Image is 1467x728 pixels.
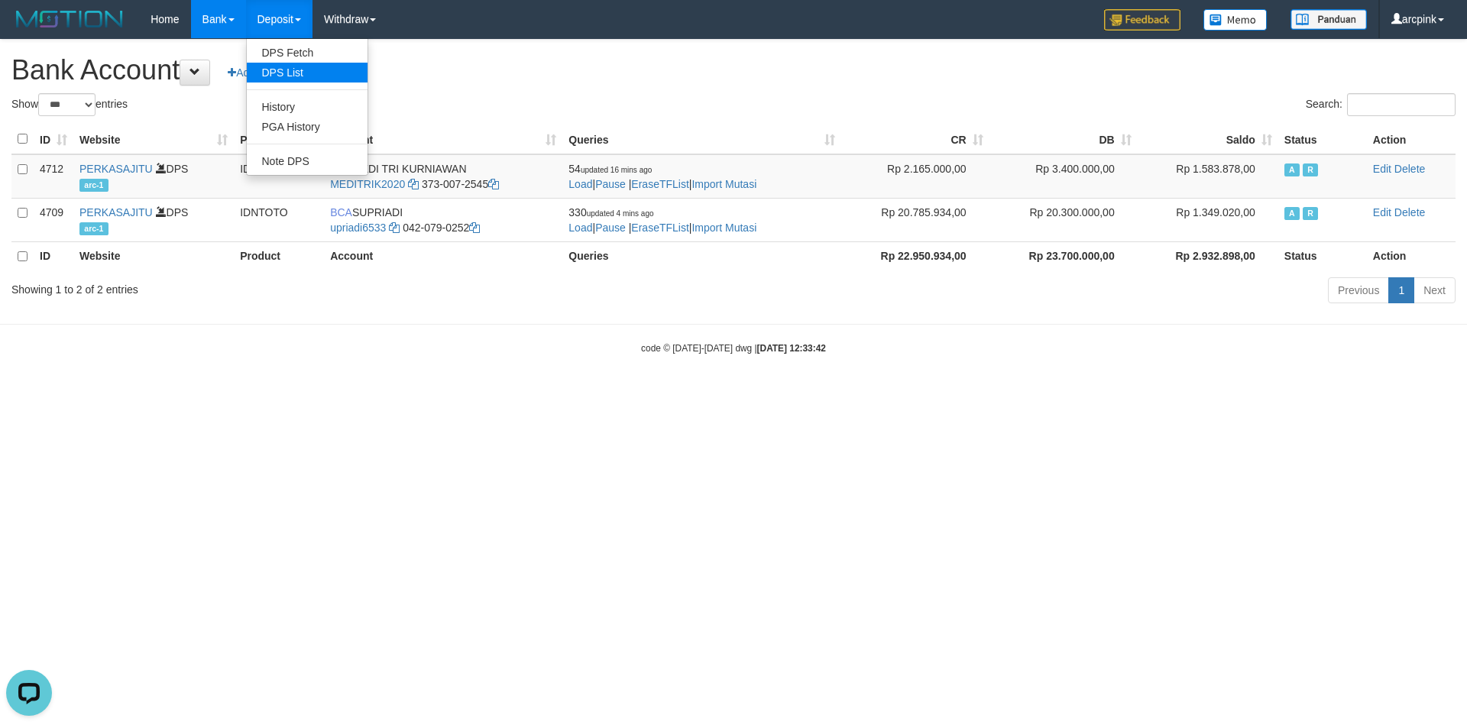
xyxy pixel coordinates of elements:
a: Copy MEDITRIK2020 to clipboard [408,178,419,190]
td: IDNPOKER [234,154,324,199]
th: Rp 2.932.898,00 [1138,241,1278,271]
th: Product [234,241,324,271]
a: EraseTFList [631,222,688,234]
span: | | | [568,206,756,234]
label: Show entries [11,93,128,116]
a: Copy 3730072545 to clipboard [488,178,499,190]
a: DPS Fetch [247,43,368,63]
a: Add Bank Account [218,60,333,86]
a: History [247,97,368,117]
th: Queries: activate to sort column ascending [562,125,840,154]
th: Account [324,241,562,271]
th: DB: activate to sort column ascending [989,125,1138,154]
td: Rp 1.583.878,00 [1138,154,1278,199]
th: ID: activate to sort column ascending [34,125,73,154]
span: Running [1303,207,1318,220]
span: updated 16 mins ago [581,166,652,174]
a: Load [568,178,592,190]
th: CR: activate to sort column ascending [841,125,989,154]
a: Edit [1373,206,1391,218]
th: Website [73,241,234,271]
th: Account: activate to sort column ascending [324,125,562,154]
th: Status [1278,125,1367,154]
select: Showentries [38,93,96,116]
a: DPS List [247,63,368,83]
th: Queries [562,241,840,271]
a: PERKASAJITU [79,206,153,218]
label: Search: [1306,93,1456,116]
th: Status [1278,241,1367,271]
a: PGA History [247,117,368,137]
td: Rp 1.349.020,00 [1138,198,1278,241]
a: upriadi6533 [330,222,386,234]
div: Showing 1 to 2 of 2 entries [11,276,600,297]
a: Pause [595,178,626,190]
td: DPS [73,198,234,241]
h1: Bank Account [11,55,1456,86]
a: Delete [1394,163,1425,175]
a: Edit [1373,163,1391,175]
span: updated 4 mins ago [587,209,654,218]
a: Copy 0420790252 to clipboard [469,222,480,234]
th: ID [34,241,73,271]
span: Running [1303,163,1318,176]
a: Pause [595,222,626,234]
a: MEDITRIK2020 [330,178,405,190]
td: Rp 3.400.000,00 [989,154,1138,199]
img: Button%20Memo.svg [1203,9,1268,31]
img: Feedback.jpg [1104,9,1180,31]
a: Delete [1394,206,1425,218]
span: arc-1 [79,222,108,235]
th: Saldo: activate to sort column ascending [1138,125,1278,154]
th: Website: activate to sort column ascending [73,125,234,154]
img: MOTION_logo.png [11,8,128,31]
th: Action [1367,241,1456,271]
th: Product: activate to sort column ascending [234,125,324,154]
span: 330 [568,206,653,218]
th: Action [1367,125,1456,154]
a: 1 [1388,277,1414,303]
span: Active [1284,163,1300,176]
span: 54 [568,163,652,175]
td: Rp 20.785.934,00 [841,198,989,241]
a: Import Mutasi [691,222,756,234]
span: Active [1284,207,1300,220]
a: EraseTFList [631,178,688,190]
a: Next [1414,277,1456,303]
a: PERKASAJITU [79,163,153,175]
span: BCA [330,206,352,218]
td: MEDI TRI KURNIAWAN 373-007-2545 [324,154,562,199]
a: Note DPS [247,151,368,171]
td: DPS [73,154,234,199]
a: Previous [1328,277,1389,303]
strong: [DATE] 12:33:42 [757,343,826,354]
span: | | | [568,163,756,190]
img: panduan.png [1291,9,1367,30]
td: SUPRIADI 042-079-0252 [324,198,562,241]
td: 4709 [34,198,73,241]
td: Rp 20.300.000,00 [989,198,1138,241]
th: Rp 23.700.000,00 [989,241,1138,271]
button: Open LiveChat chat widget [6,6,52,52]
a: Load [568,222,592,234]
input: Search: [1347,93,1456,116]
a: Copy upriadi6533 to clipboard [389,222,400,234]
span: arc-1 [79,179,108,192]
th: Rp 22.950.934,00 [841,241,989,271]
td: 4712 [34,154,73,199]
td: Rp 2.165.000,00 [841,154,989,199]
small: code © [DATE]-[DATE] dwg | [641,343,826,354]
td: IDNTOTO [234,198,324,241]
a: Import Mutasi [691,178,756,190]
